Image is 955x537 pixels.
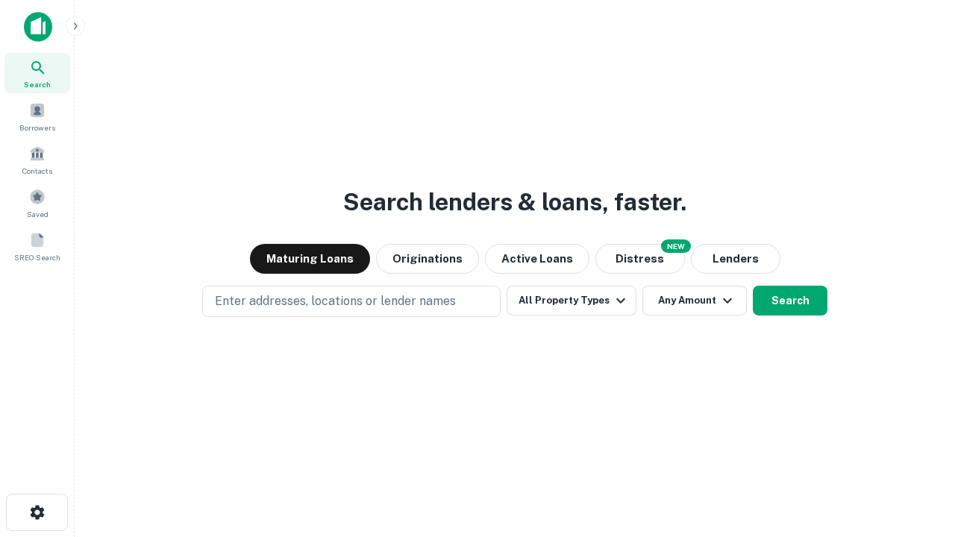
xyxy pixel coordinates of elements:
[27,208,48,220] span: Saved
[343,184,686,220] h3: Search lenders & loans, faster.
[4,183,70,223] a: Saved
[661,239,691,253] div: NEW
[250,244,370,274] button: Maturing Loans
[24,12,52,42] img: capitalize-icon.png
[4,53,70,93] a: Search
[24,78,51,90] span: Search
[880,418,955,489] iframe: Chat Widget
[595,244,685,274] button: Search distressed loans with lien and other non-mortgage details.
[753,286,827,315] button: Search
[507,286,636,315] button: All Property Types
[215,292,456,310] p: Enter addresses, locations or lender names
[19,122,55,134] span: Borrowers
[4,96,70,136] a: Borrowers
[22,165,52,177] span: Contacts
[642,286,747,315] button: Any Amount
[4,139,70,180] a: Contacts
[485,244,589,274] button: Active Loans
[4,226,70,266] a: SREO Search
[376,244,479,274] button: Originations
[14,251,60,263] span: SREO Search
[691,244,780,274] button: Lenders
[202,286,501,317] button: Enter addresses, locations or lender names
